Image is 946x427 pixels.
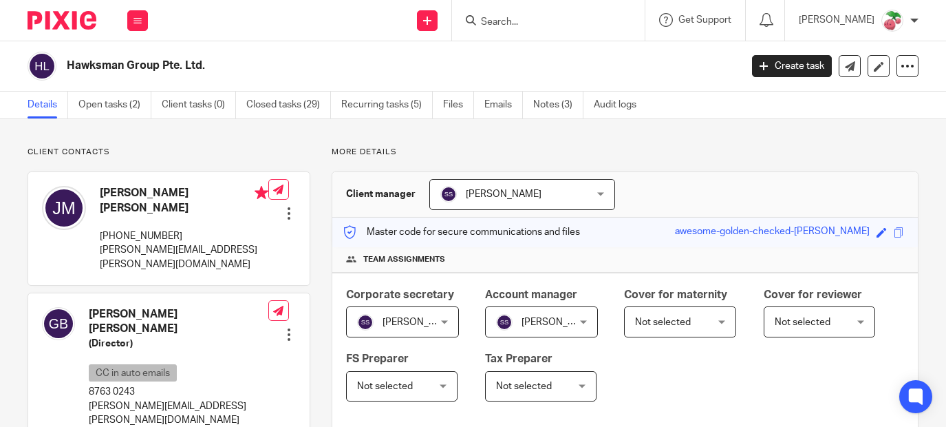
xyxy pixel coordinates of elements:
[42,186,86,230] img: svg%3E
[480,17,603,29] input: Search
[100,186,268,216] h4: [PERSON_NAME] [PERSON_NAME]
[162,92,236,118] a: Client tasks (0)
[485,353,552,364] span: Tax Preparer
[357,382,413,391] span: Not selected
[28,52,56,81] img: svg%3E
[383,317,458,327] span: [PERSON_NAME]
[246,92,331,118] a: Closed tasks (29)
[594,92,647,118] a: Audit logs
[764,289,862,300] span: Cover for reviewer
[440,186,457,202] img: svg%3E
[255,186,268,200] i: Primary
[346,289,454,300] span: Corporate secretary
[28,11,96,30] img: Pixie
[89,337,268,351] h5: (Director)
[89,385,268,399] p: 8763 0243
[635,317,691,327] span: Not selected
[346,187,416,201] h3: Client manager
[332,147,918,158] p: More details
[28,147,310,158] p: Client contacts
[100,243,268,271] p: [PERSON_NAME][EMAIL_ADDRESS][PERSON_NAME][DOMAIN_NAME]
[522,317,597,327] span: [PERSON_NAME]
[466,189,541,199] span: [PERSON_NAME]
[496,382,552,391] span: Not selected
[67,59,599,73] h2: Hawksman Group Pte. Ltd.
[775,317,830,327] span: Not selected
[357,314,374,331] img: svg%3E
[675,225,870,240] div: awesome-golden-checked-[PERSON_NAME]
[100,229,268,243] p: [PHONE_NUMBER]
[363,254,445,265] span: Team assignments
[678,15,731,25] span: Get Support
[485,289,577,300] span: Account manager
[443,92,474,118] a: Files
[42,307,75,340] img: svg%3E
[752,55,832,77] a: Create task
[346,353,409,364] span: FS Preparer
[533,92,583,118] a: Notes (3)
[28,92,68,118] a: Details
[343,225,580,239] p: Master code for secure communications and files
[881,10,903,32] img: Cherubi-Pokemon-PNG-Isolated-HD.png
[341,92,433,118] a: Recurring tasks (5)
[496,314,513,331] img: svg%3E
[89,307,268,337] h4: [PERSON_NAME] [PERSON_NAME]
[89,364,177,382] p: CC in auto emails
[78,92,151,118] a: Open tasks (2)
[799,13,874,27] p: [PERSON_NAME]
[484,92,523,118] a: Emails
[624,289,727,300] span: Cover for maternity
